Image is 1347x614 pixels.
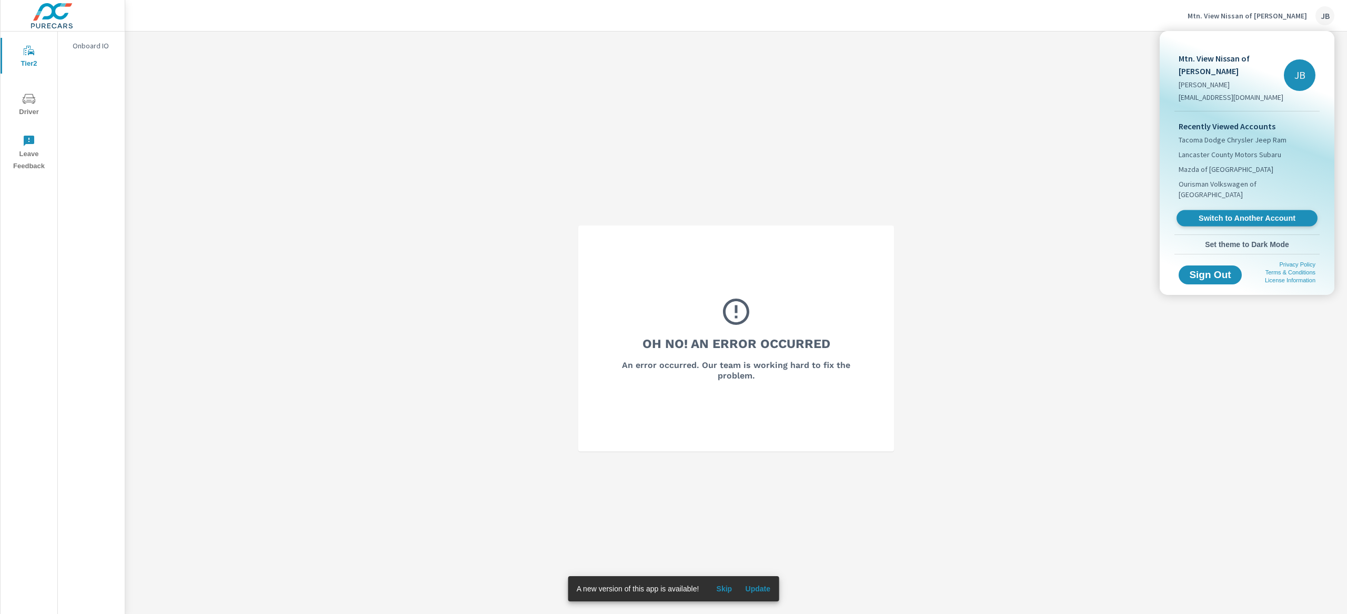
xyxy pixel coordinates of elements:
[1174,235,1320,254] button: Set theme to Dark Mode
[1187,270,1233,280] span: Sign Out
[1179,79,1284,90] p: [PERSON_NAME]
[1179,179,1315,200] span: Ourisman Volkswagen of [GEOGRAPHIC_DATA]
[1265,277,1315,283] a: License Information
[1179,149,1281,160] span: Lancaster County Motors Subaru
[1177,210,1318,227] a: Switch to Another Account
[1182,213,1311,223] span: Switch to Another Account
[1265,269,1315,275] a: Terms & Conditions
[1179,240,1315,249] span: Set theme to Dark Mode
[1179,135,1286,145] span: Tacoma Dodge Chrysler Jeep Ram
[1179,265,1242,284] button: Sign Out
[1280,261,1315,268] a: Privacy Policy
[1179,92,1284,103] p: [EMAIL_ADDRESS][DOMAIN_NAME]
[1179,52,1284,77] p: Mtn. View Nissan of [PERSON_NAME]
[1179,120,1315,132] p: Recently Viewed Accounts
[1284,59,1315,91] div: JB
[1179,164,1273,175] span: Mazda of [GEOGRAPHIC_DATA]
